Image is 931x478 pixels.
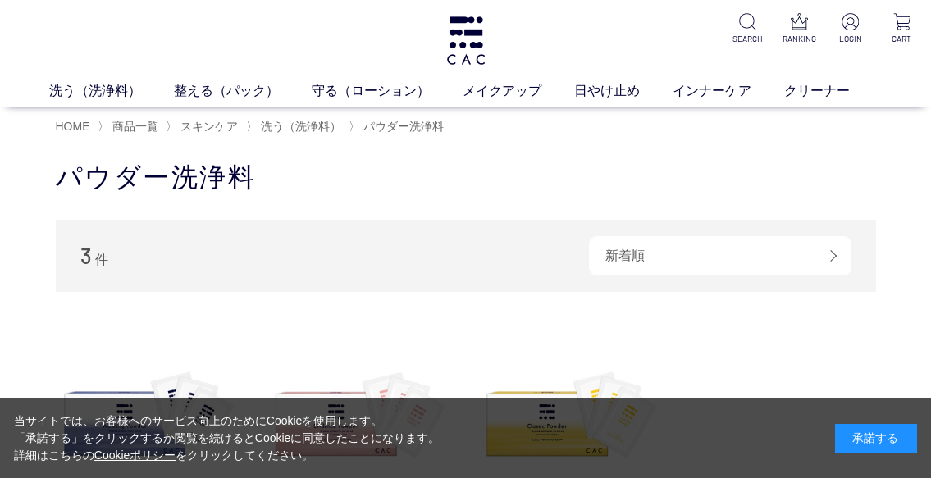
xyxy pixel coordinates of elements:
a: Cookieポリシー [94,448,176,462]
a: パウダー洗浄料 [360,120,444,133]
span: パウダー洗浄料 [363,120,444,133]
span: 商品一覧 [112,120,158,133]
p: RANKING [783,33,815,45]
div: 新着順 [589,236,851,275]
p: SEARCH [732,33,764,45]
span: スキンケア [180,120,238,133]
a: LOGIN [834,13,867,45]
img: logo [445,16,487,65]
a: インナーケア [673,81,784,101]
a: RANKING [783,13,815,45]
span: 件 [95,253,108,266]
li: 〉 [98,119,162,134]
a: 整える（パック） [174,81,312,101]
a: CART [885,13,918,45]
a: 洗う（洗浄料） [49,81,174,101]
a: メイクアップ [463,81,574,101]
p: LOGIN [834,33,867,45]
a: 日やけ止め [574,81,673,101]
span: 洗う（洗浄料） [261,120,341,133]
li: 〉 [166,119,242,134]
li: 〉 [349,119,448,134]
a: スキンケア [177,120,238,133]
a: 商品一覧 [109,120,158,133]
li: 〉 [246,119,345,134]
a: 守る（ローション） [312,81,463,101]
a: 洗う（洗浄料） [258,120,341,133]
p: CART [885,33,918,45]
div: 当サイトでは、お客様へのサービス向上のためにCookieを使用します。 「承諾する」をクリックするか閲覧を続けるとCookieに同意したことになります。 詳細はこちらの をクリックしてください。 [14,412,440,464]
a: HOME [56,120,90,133]
a: SEARCH [732,13,764,45]
a: クリーナー [784,81,883,101]
span: 3 [80,243,92,268]
h1: パウダー洗浄料 [56,160,876,195]
div: 承諾する [835,424,917,453]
